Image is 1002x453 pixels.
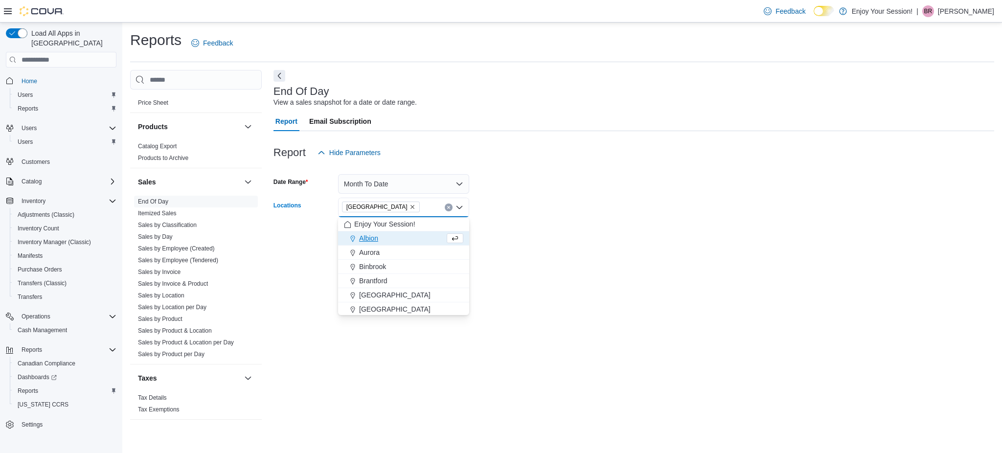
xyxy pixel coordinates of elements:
span: Canadian Compliance [18,360,75,367]
span: Customers [22,158,50,166]
button: Sales [138,177,240,187]
button: Products [242,121,254,133]
a: Purchase Orders [14,264,66,275]
span: Users [18,122,116,134]
span: Reports [18,105,38,113]
a: Dashboards [14,371,61,383]
span: Reports [14,103,116,114]
button: Manifests [10,249,120,263]
span: Users [14,136,116,148]
h1: Reports [130,30,182,50]
span: Enjoy Your Session! [354,219,415,229]
button: Users [2,121,120,135]
span: Settings [22,421,43,429]
button: Clear input [445,204,453,211]
a: Tax Exemptions [138,406,180,413]
span: Transfers (Classic) [18,279,67,287]
a: Tax Details [138,394,167,401]
a: Settings [18,419,46,430]
div: View a sales snapshot for a date or date range. [273,97,417,108]
button: Customers [2,155,120,169]
a: Transfers [14,291,46,303]
a: Sales by Location per Day [138,304,206,311]
button: Transfers [10,290,120,304]
img: Cova [20,6,64,16]
span: Purchase Orders [18,266,62,273]
h3: End Of Day [273,86,329,97]
span: [GEOGRAPHIC_DATA] [359,290,431,300]
p: [PERSON_NAME] [938,5,994,17]
span: [US_STATE] CCRS [18,401,68,408]
label: Locations [273,202,301,209]
h3: Report [273,147,306,159]
span: Transfers [14,291,116,303]
a: Home [18,75,41,87]
span: Transfers [18,293,42,301]
button: Operations [18,311,54,322]
span: BR [924,5,933,17]
a: Sales by Employee (Tendered) [138,257,218,264]
div: Benjamin Ryan [922,5,934,17]
button: Canadian Compliance [10,357,120,370]
span: Catalog [18,176,116,187]
button: Month To Date [338,174,469,194]
span: Sales by Product [138,315,182,323]
h3: Products [138,122,168,132]
span: Home [18,74,116,87]
a: Sales by Classification [138,222,197,228]
span: Reports [14,385,116,397]
span: Dark Mode [814,16,814,17]
button: Settings [2,417,120,431]
button: Remove North York from selection in this group [410,204,415,210]
span: Report [275,112,297,131]
span: Inventory [18,195,116,207]
span: Sales by Invoice & Product [138,280,208,288]
span: Email Subscription [309,112,371,131]
span: Home [22,77,37,85]
button: Brantford [338,274,469,288]
a: Sales by Product [138,316,182,322]
label: Date Range [273,178,308,186]
a: Reports [14,385,42,397]
span: Reports [22,346,42,354]
span: Cash Management [18,326,67,334]
a: End Of Day [138,198,168,205]
button: Hide Parameters [314,143,385,162]
span: Sales by Employee (Tendered) [138,256,218,264]
button: Enjoy Your Session! [338,217,469,231]
span: Users [18,91,33,99]
a: Adjustments (Classic) [14,209,78,221]
span: Catalog [22,178,42,185]
button: Reports [10,102,120,115]
a: Inventory Manager (Classic) [14,236,95,248]
button: Inventory [2,194,120,208]
span: Products to Archive [138,154,188,162]
a: Users [14,89,37,101]
a: Sales by Invoice [138,269,181,275]
p: Enjoy Your Session! [852,5,913,17]
a: Cash Management [14,324,71,336]
a: Itemized Sales [138,210,177,217]
span: Reports [18,387,38,395]
button: Reports [2,343,120,357]
span: Sales by Product & Location per Day [138,339,234,346]
button: [US_STATE] CCRS [10,398,120,411]
a: Sales by Invoice & Product [138,280,208,287]
button: Catalog [18,176,46,187]
a: Products to Archive [138,155,188,161]
button: Inventory Manager (Classic) [10,235,120,249]
a: Feedback [760,1,809,21]
div: Products [130,140,262,168]
a: Reports [14,103,42,114]
span: Adjustments (Classic) [14,209,116,221]
button: [GEOGRAPHIC_DATA] [338,302,469,317]
button: Transfers (Classic) [10,276,120,290]
span: Inventory Count [18,225,59,232]
a: Sales by Employee (Created) [138,245,215,252]
span: Feedback [775,6,805,16]
span: Dashboards [18,373,57,381]
span: Sales by Day [138,233,173,241]
span: Adjustments (Classic) [18,211,74,219]
a: [US_STATE] CCRS [14,399,72,410]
